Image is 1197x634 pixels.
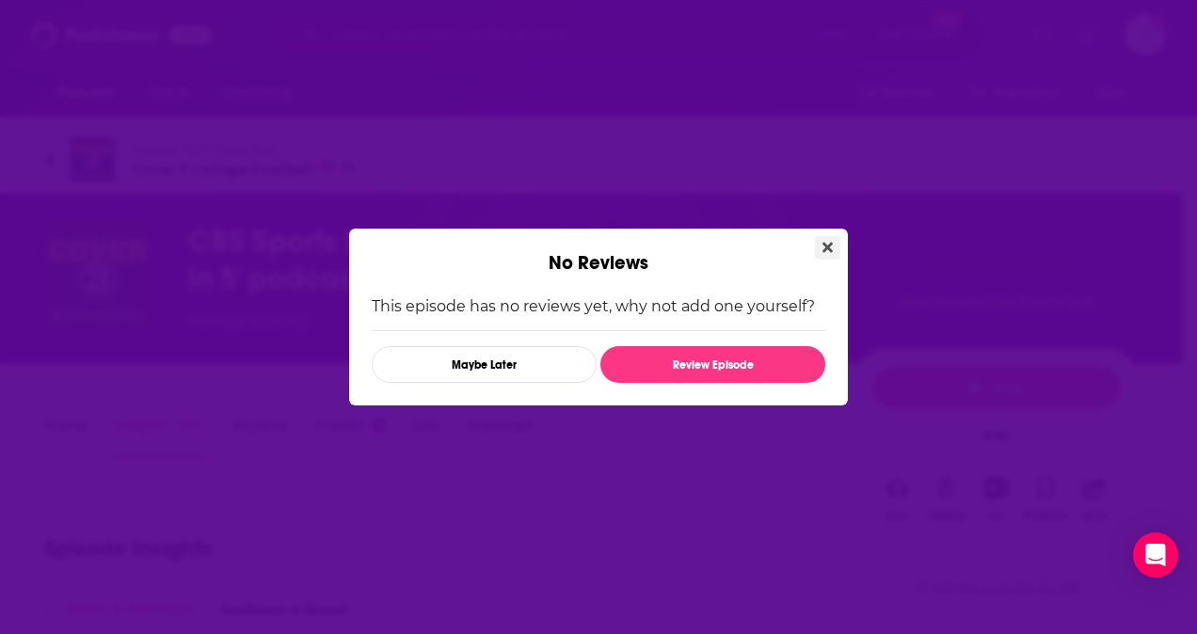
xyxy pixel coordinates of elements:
[372,297,825,315] p: This episode has no reviews yet, why not add one yourself?
[815,236,840,260] button: Close
[349,229,848,275] div: No Reviews
[372,346,597,383] button: Maybe Later
[600,346,825,383] button: Review Episode
[1133,532,1178,578] div: Open Intercom Messenger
